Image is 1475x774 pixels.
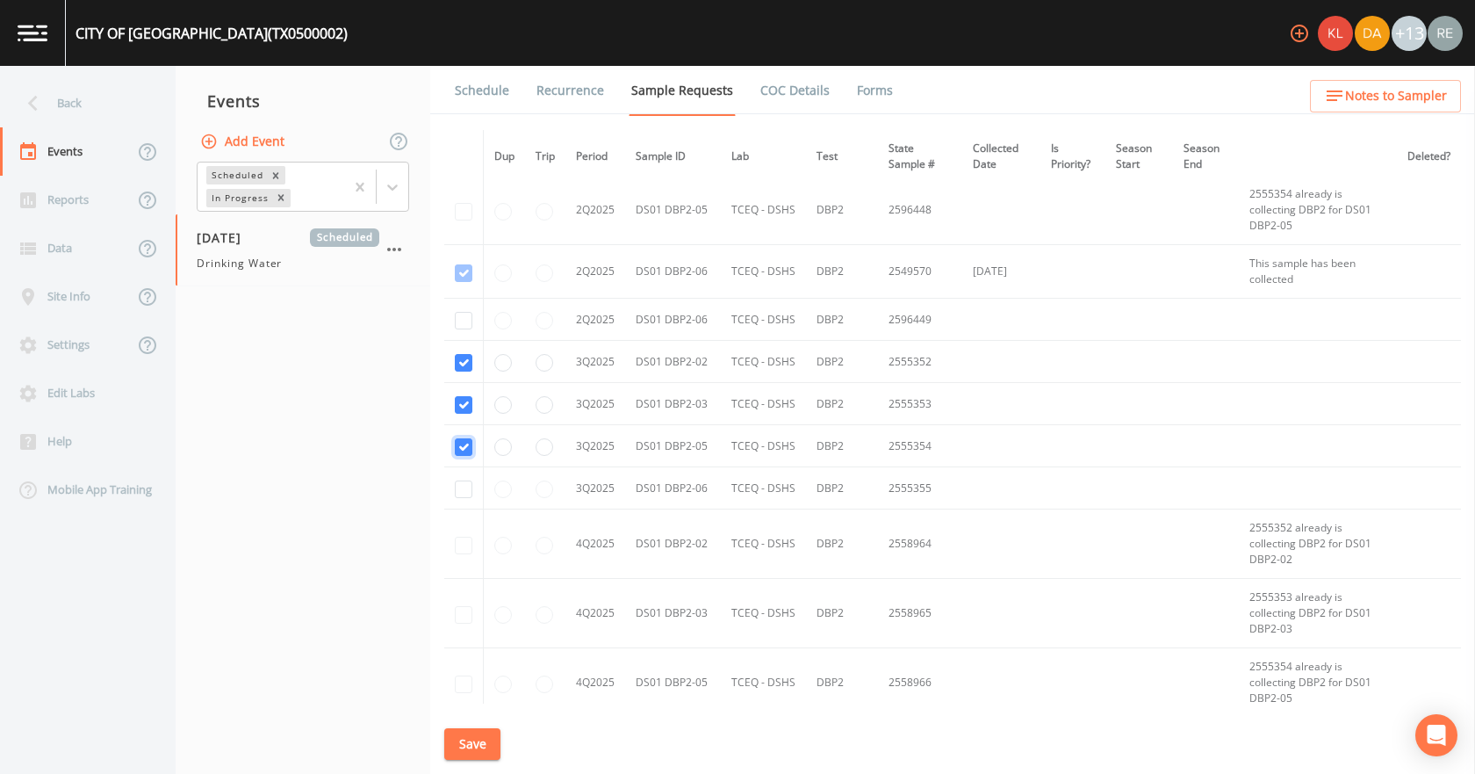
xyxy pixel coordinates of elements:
[878,176,962,245] td: 2596448
[1040,130,1105,184] th: Is Priority?
[625,467,721,510] td: DS01 DBP2-06
[806,341,878,383] td: DBP2
[1317,16,1354,51] div: Kler Teran
[878,383,962,425] td: 2555353
[806,510,878,579] td: DBP2
[525,130,565,184] th: Trip
[721,648,806,718] td: TCEQ - DSHS
[625,130,721,184] th: Sample ID
[1318,16,1353,51] img: 9c4450d90d3b8045b2e5fa62e4f92659
[721,467,806,510] td: TCEQ - DSHS
[721,245,806,299] td: TCEQ - DSHS
[878,510,962,579] td: 2558964
[565,383,625,425] td: 3Q2025
[806,467,878,510] td: DBP2
[625,176,721,245] td: DS01 DBP2-05
[721,510,806,579] td: TCEQ - DSHS
[206,166,266,184] div: Scheduled
[625,510,721,579] td: DS01 DBP2-02
[878,425,962,467] td: 2555354
[721,341,806,383] td: TCEQ - DSHS
[565,425,625,467] td: 3Q2025
[806,299,878,341] td: DBP2
[878,245,962,299] td: 2549570
[565,176,625,245] td: 2Q2025
[266,166,285,184] div: Remove Scheduled
[565,467,625,510] td: 3Q2025
[878,579,962,648] td: 2558965
[625,579,721,648] td: DS01 DBP2-03
[629,66,736,116] a: Sample Requests
[721,425,806,467] td: TCEQ - DSHS
[565,130,625,184] th: Period
[565,245,625,299] td: 2Q2025
[444,728,500,761] button: Save
[878,299,962,341] td: 2596449
[721,383,806,425] td: TCEQ - DSHS
[1239,510,1397,579] td: 2555352 already is collecting DBP2 for DS01 DBP2-02
[721,299,806,341] td: TCEQ - DSHS
[878,341,962,383] td: 2555352
[806,648,878,718] td: DBP2
[565,579,625,648] td: 4Q2025
[452,66,512,115] a: Schedule
[206,189,271,207] div: In Progress
[625,648,721,718] td: DS01 DBP2-05
[197,228,254,247] span: [DATE]
[806,579,878,648] td: DBP2
[625,425,721,467] td: DS01 DBP2-05
[565,299,625,341] td: 2Q2025
[1415,714,1457,756] div: Open Intercom Messenger
[534,66,607,115] a: Recurrence
[625,299,721,341] td: DS01 DBP2-06
[565,341,625,383] td: 3Q2025
[176,79,430,123] div: Events
[1239,579,1397,648] td: 2555353 already is collecting DBP2 for DS01 DBP2-03
[806,245,878,299] td: DBP2
[1428,16,1463,51] img: e720f1e92442e99c2aab0e3b783e6548
[271,189,291,207] div: Remove In Progress
[854,66,896,115] a: Forms
[1239,176,1397,245] td: 2555354 already is collecting DBP2 for DS01 DBP2-05
[197,256,282,271] span: Drinking Water
[721,579,806,648] td: TCEQ - DSHS
[310,228,379,247] span: Scheduled
[878,648,962,718] td: 2558966
[721,176,806,245] td: TCEQ - DSHS
[76,23,348,44] div: CITY OF [GEOGRAPHIC_DATA] (TX0500002)
[878,467,962,510] td: 2555355
[1239,648,1397,718] td: 2555354 already is collecting DBP2 for DS01 DBP2-05
[197,126,291,158] button: Add Event
[962,130,1040,184] th: Collected Date
[1397,130,1461,184] th: Deleted?
[1105,130,1173,184] th: Season Start
[806,383,878,425] td: DBP2
[176,214,430,286] a: [DATE]ScheduledDrinking Water
[625,245,721,299] td: DS01 DBP2-06
[625,383,721,425] td: DS01 DBP2-03
[565,510,625,579] td: 4Q2025
[484,130,526,184] th: Dup
[878,130,962,184] th: State Sample #
[625,341,721,383] td: DS01 DBP2-02
[565,648,625,718] td: 4Q2025
[806,425,878,467] td: DBP2
[962,245,1040,299] td: [DATE]
[1239,245,1397,299] td: This sample has been collected
[806,130,878,184] th: Test
[1310,80,1461,112] button: Notes to Sampler
[1173,130,1239,184] th: Season End
[18,25,47,41] img: logo
[721,130,806,184] th: Lab
[1392,16,1427,51] div: +13
[1345,85,1447,107] span: Notes to Sampler
[758,66,832,115] a: COC Details
[1355,16,1390,51] img: a84961a0472e9debc750dd08a004988d
[806,176,878,245] td: DBP2
[1354,16,1391,51] div: David Weber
